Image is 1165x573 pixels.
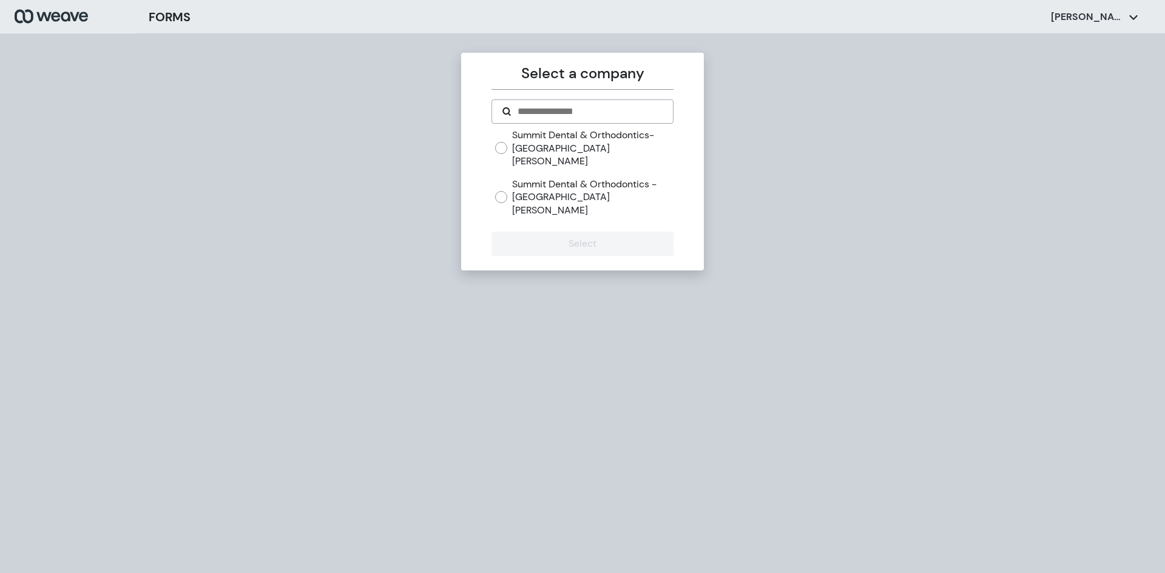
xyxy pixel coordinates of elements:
[149,8,191,26] h3: FORMS
[516,104,663,119] input: Search
[491,62,673,84] p: Select a company
[1051,10,1124,24] p: [PERSON_NAME]
[491,232,673,256] button: Select
[512,129,673,168] label: Summit Dental & Orthodontics-[GEOGRAPHIC_DATA][PERSON_NAME]
[512,178,673,217] label: Summit Dental & Orthodontics - [GEOGRAPHIC_DATA][PERSON_NAME]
